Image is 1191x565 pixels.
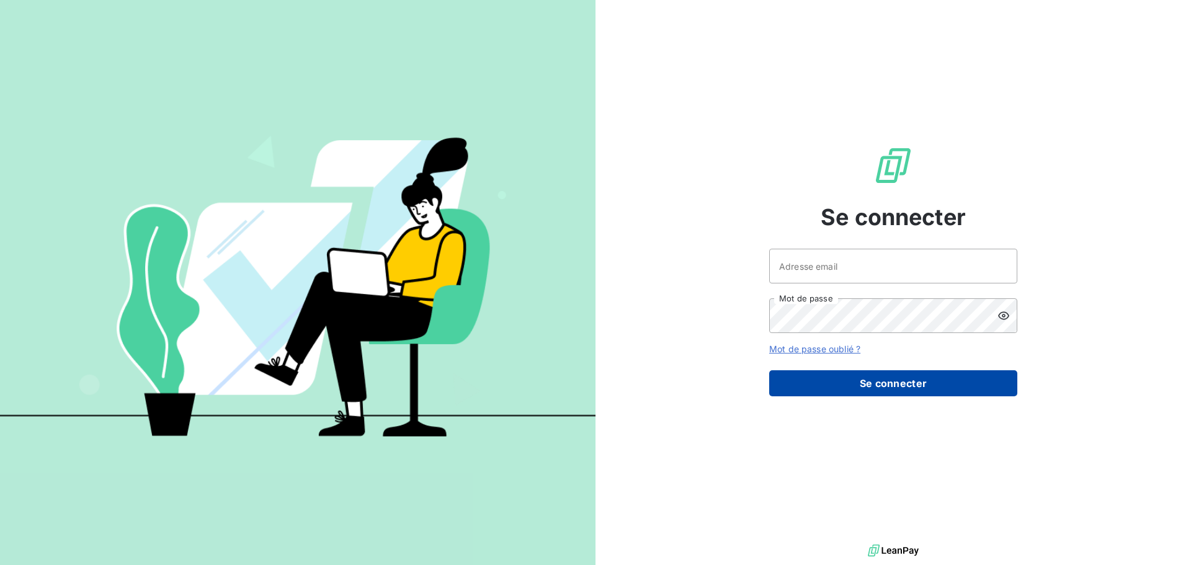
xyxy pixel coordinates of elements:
[821,200,966,234] span: Se connecter
[873,146,913,185] img: Logo LeanPay
[769,249,1017,283] input: placeholder
[769,370,1017,396] button: Se connecter
[769,344,860,354] a: Mot de passe oublié ?
[868,541,919,560] img: logo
